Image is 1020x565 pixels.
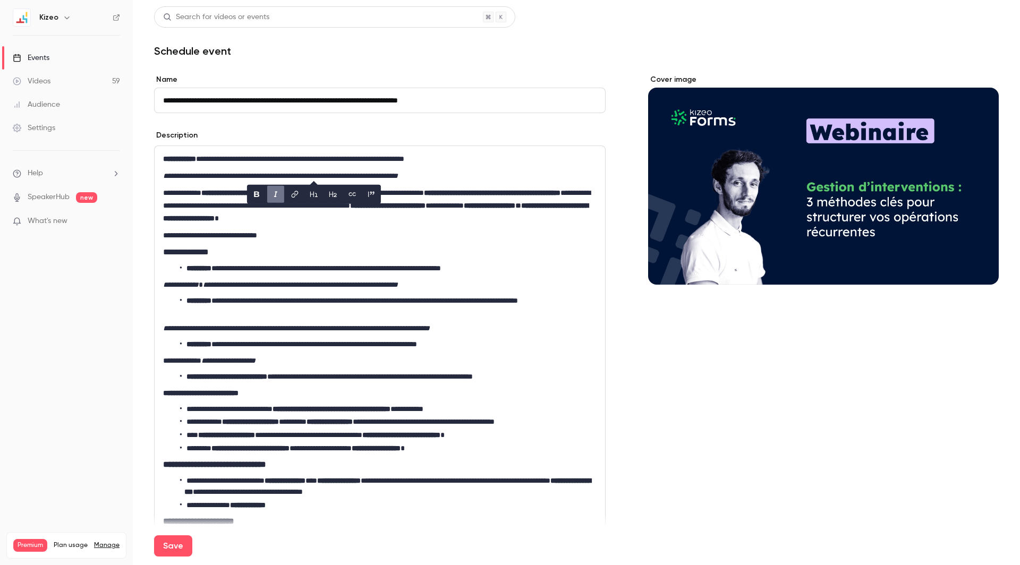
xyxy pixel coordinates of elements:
[94,541,120,550] a: Manage
[163,12,269,23] div: Search for videos or events
[54,541,88,550] span: Plan usage
[154,145,606,554] section: description
[28,216,67,227] span: What's new
[267,186,284,203] button: italic
[363,186,380,203] button: blockquote
[28,192,70,203] a: SpeakerHub
[248,186,265,203] button: bold
[154,74,606,85] label: Name
[13,99,60,110] div: Audience
[648,74,999,85] label: Cover image
[13,539,47,552] span: Premium
[154,535,192,557] button: Save
[107,217,120,226] iframe: Noticeable Trigger
[13,168,120,179] li: help-dropdown-opener
[648,74,999,285] section: Cover image
[155,146,605,554] div: editor
[154,45,999,57] h1: Schedule event
[13,76,50,87] div: Videos
[154,130,198,141] label: Description
[28,168,43,179] span: Help
[286,186,303,203] button: link
[13,123,55,133] div: Settings
[39,12,58,23] h6: Kizeo
[13,9,30,26] img: Kizeo
[13,53,49,63] div: Events
[76,192,97,203] span: new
